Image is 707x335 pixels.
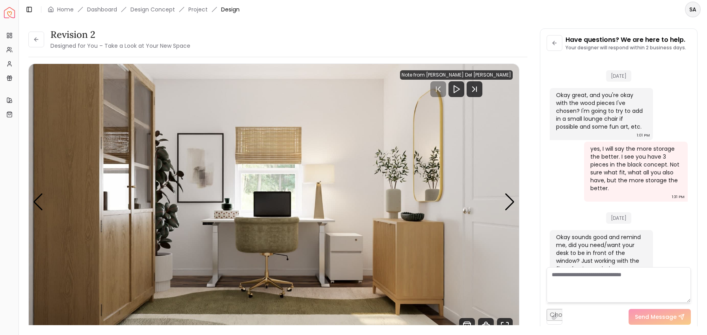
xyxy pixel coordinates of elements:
[400,70,513,80] div: Note from [PERSON_NAME] Del [PERSON_NAME]
[556,91,646,131] div: Okay great, and you're okay with the wood pieces I've chosen? I'm going to try to add in a small ...
[478,318,494,334] svg: 360 View
[606,70,631,82] span: [DATE]
[188,6,208,13] a: Project
[130,6,175,13] li: Design Concept
[50,28,190,41] h3: Revision 2
[87,6,117,13] a: Dashboard
[4,7,15,18] img: Spacejoy Logo
[637,131,650,139] div: 1:01 PM
[590,145,680,192] div: yes, I will say the more storage the better. I see you have 3 pieces in the black concept. Not su...
[672,193,685,201] div: 1:31 PM
[452,84,461,94] svg: Play
[459,318,475,334] svg: Shop Products from this design
[221,6,240,13] span: Design
[566,35,686,45] p: Have questions? We are here to help.
[467,81,482,97] svg: Next Track
[685,2,701,17] button: SA
[566,45,686,51] p: Your designer will respond within 2 business days.
[686,2,700,17] span: SA
[497,318,513,334] svg: Fullscreen
[504,193,515,211] div: Next slide
[48,6,240,13] nav: breadcrumb
[50,42,190,50] small: Designed for You – Take a Look at Your New Space
[57,6,74,13] a: Home
[33,193,43,211] div: Previous slide
[606,212,631,224] span: [DATE]
[556,233,646,312] div: Okay sounds good and remind me, did you need/want your desk to be in front of the window? Just wo...
[4,7,15,18] a: Spacejoy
